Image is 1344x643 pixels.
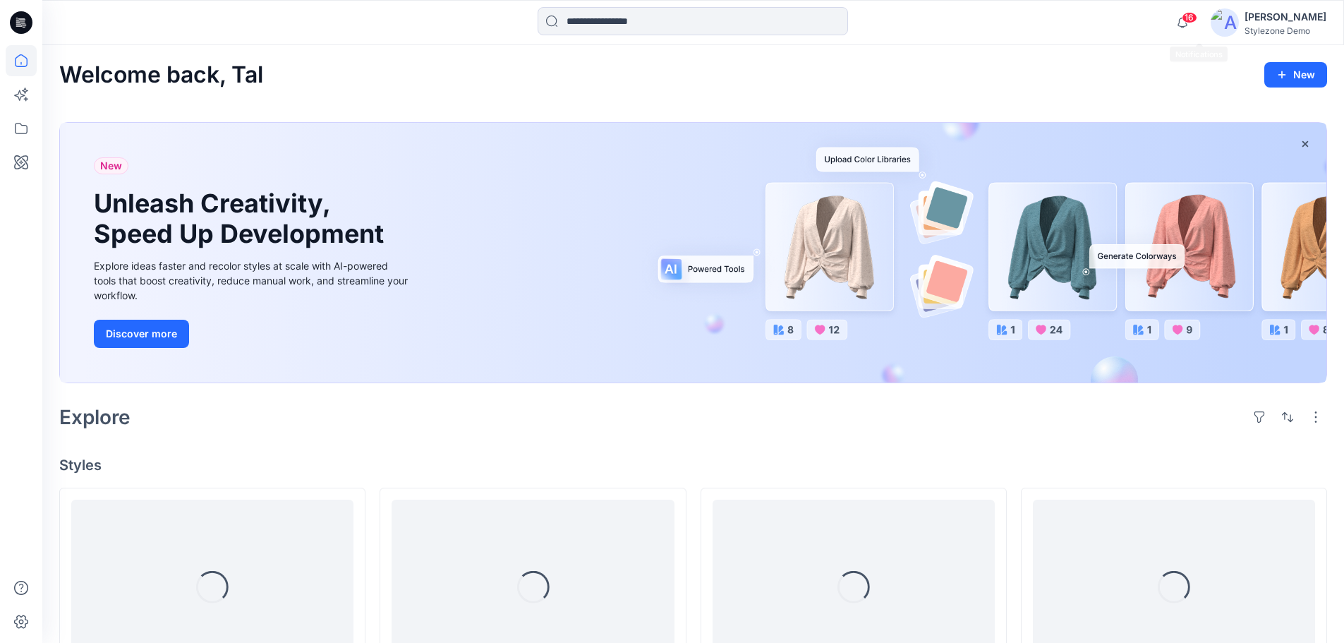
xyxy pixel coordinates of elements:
span: 16 [1182,12,1197,23]
div: [PERSON_NAME] [1245,8,1326,25]
h2: Welcome back, Tal [59,62,263,88]
div: Explore ideas faster and recolor styles at scale with AI-powered tools that boost creativity, red... [94,258,411,303]
h1: Unleash Creativity, Speed Up Development [94,188,390,249]
button: Discover more [94,320,189,348]
h4: Styles [59,457,1327,474]
a: Discover more [94,320,411,348]
div: Stylezone Demo [1245,25,1326,36]
h2: Explore [59,406,131,428]
button: New [1264,62,1327,88]
span: New [100,157,122,174]
img: avatar [1211,8,1239,37]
